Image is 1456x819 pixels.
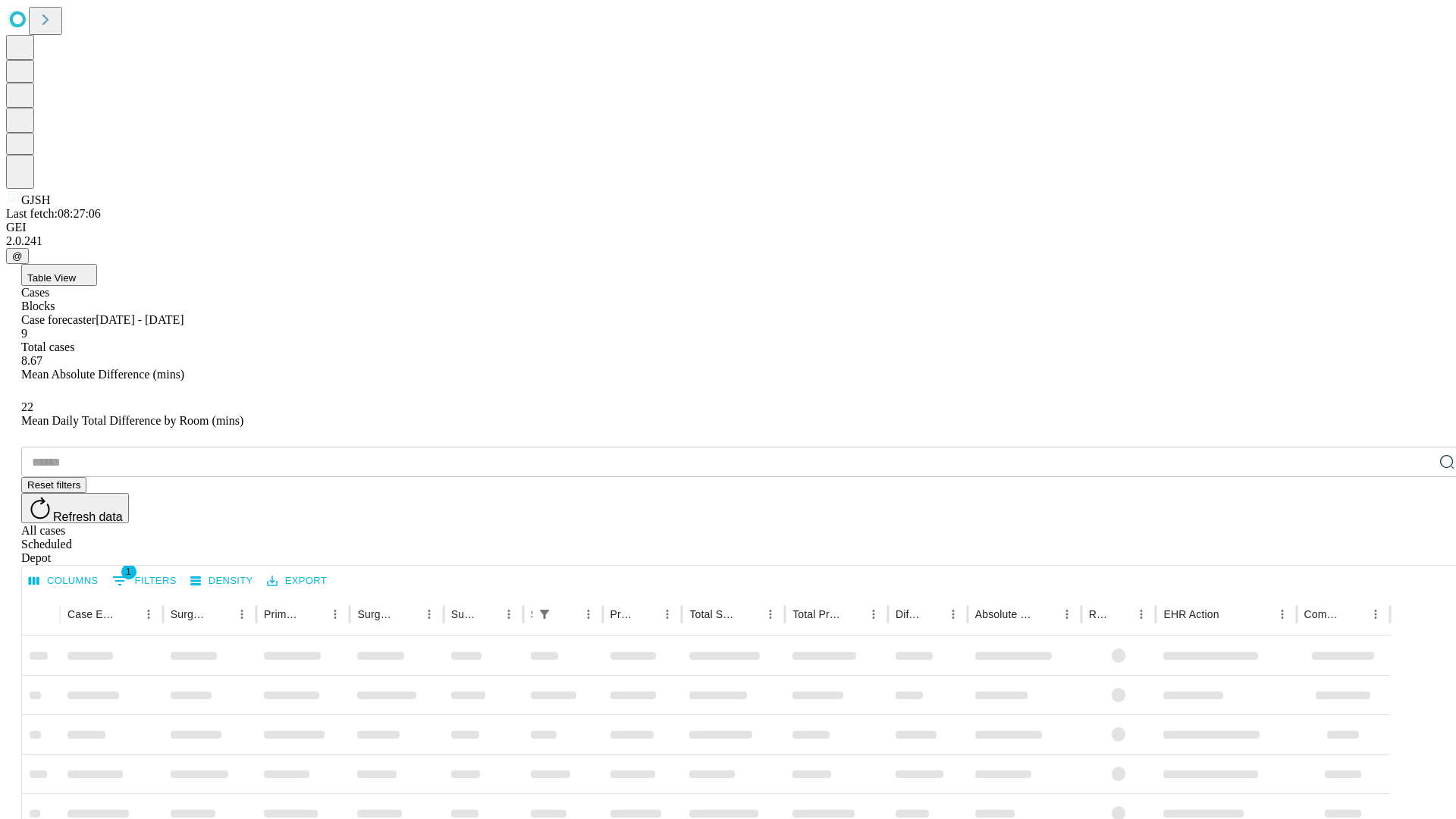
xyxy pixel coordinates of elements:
[6,234,1450,248] div: 2.0.241
[303,604,325,625] button: Sort
[610,608,635,620] div: Predicted In Room Duration
[477,604,498,625] button: Sort
[921,604,943,625] button: Sort
[1221,604,1242,625] button: Sort
[534,604,555,625] div: 1 active filter
[6,221,1450,234] div: GEI
[451,608,475,620] div: Surgery Date
[96,313,184,326] span: [DATE] - [DATE]
[896,608,920,620] div: Difference
[863,604,884,625] button: Menu
[498,604,519,625] button: Menu
[21,414,243,427] span: Mean Daily Total Difference by Room (mins)
[557,604,578,625] button: Sort
[1109,604,1131,625] button: Sort
[760,604,781,625] button: Menu
[1344,604,1365,625] button: Sort
[21,368,184,381] span: Mean Absolute Difference (mins)
[1131,604,1152,625] button: Menu
[21,354,42,367] span: 8.67
[27,272,76,284] span: Table View
[689,608,737,620] div: Total Scheduled Duration
[264,608,302,620] div: Primary Service
[657,604,678,625] button: Menu
[357,608,395,620] div: Surgery Name
[6,207,101,220] span: Last fetch: 08:27:06
[121,564,136,579] span: 1
[1035,604,1056,625] button: Sort
[171,608,209,620] div: Surgeon Name
[108,569,180,593] button: Show filters
[1056,604,1078,625] button: Menu
[1365,604,1386,625] button: Menu
[325,604,346,625] button: Menu
[67,608,115,620] div: Case Epic Id
[6,248,29,264] button: @
[943,604,964,625] button: Menu
[231,604,253,625] button: Menu
[21,493,129,523] button: Refresh data
[12,250,23,262] span: @
[397,604,419,625] button: Sort
[21,340,74,353] span: Total cases
[117,604,138,625] button: Sort
[792,608,840,620] div: Total Predicted Duration
[531,608,532,620] div: Scheduled In Room Duration
[842,604,863,625] button: Sort
[25,570,102,593] button: Select columns
[1272,604,1293,625] button: Menu
[578,604,599,625] button: Menu
[635,604,657,625] button: Sort
[21,193,50,206] span: GJSH
[739,604,760,625] button: Sort
[1304,608,1342,620] div: Comments
[21,264,97,286] button: Table View
[534,604,555,625] button: Show filters
[210,604,231,625] button: Sort
[187,570,257,593] button: Density
[975,608,1034,620] div: Absolute Difference
[419,604,440,625] button: Menu
[1089,608,1109,620] div: Resolved in EHR
[53,510,123,523] span: Refresh data
[1163,608,1219,620] div: EHR Action
[21,327,27,340] span: 9
[263,570,331,593] button: Export
[21,400,33,413] span: 22
[21,477,86,493] button: Reset filters
[138,604,159,625] button: Menu
[21,313,96,326] span: Case forecaster
[27,479,80,491] span: Reset filters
